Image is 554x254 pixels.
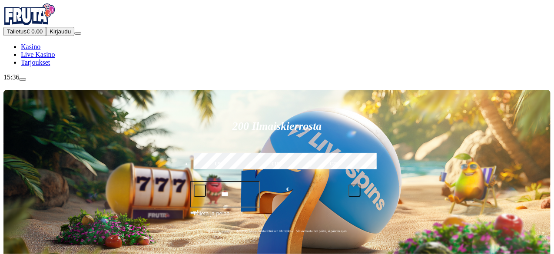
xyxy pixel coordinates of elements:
[21,59,50,66] a: Tarjoukset
[193,209,230,225] span: Talleta ja pelaa
[21,51,55,58] a: Live Kasino
[3,3,56,25] img: Fruta
[190,209,364,225] button: Talleta ja pelaa
[348,185,361,197] button: plus icon
[46,27,74,36] button: Kirjaudu
[194,185,206,197] button: minus icon
[7,28,27,35] span: Talletus
[27,28,43,35] span: € 0.00
[3,43,551,66] nav: Main menu
[192,152,247,177] label: €50
[74,32,81,35] button: menu
[19,78,26,81] button: live-chat
[50,28,71,35] span: Kirjaudu
[21,43,40,50] a: Kasino
[197,208,200,214] span: €
[3,3,551,66] nav: Primary
[286,185,289,194] span: €
[3,73,19,81] span: 15:36
[249,152,305,177] label: €150
[3,27,46,36] button: Talletusplus icon€ 0.00
[308,152,363,177] label: €250
[3,19,56,26] a: Fruta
